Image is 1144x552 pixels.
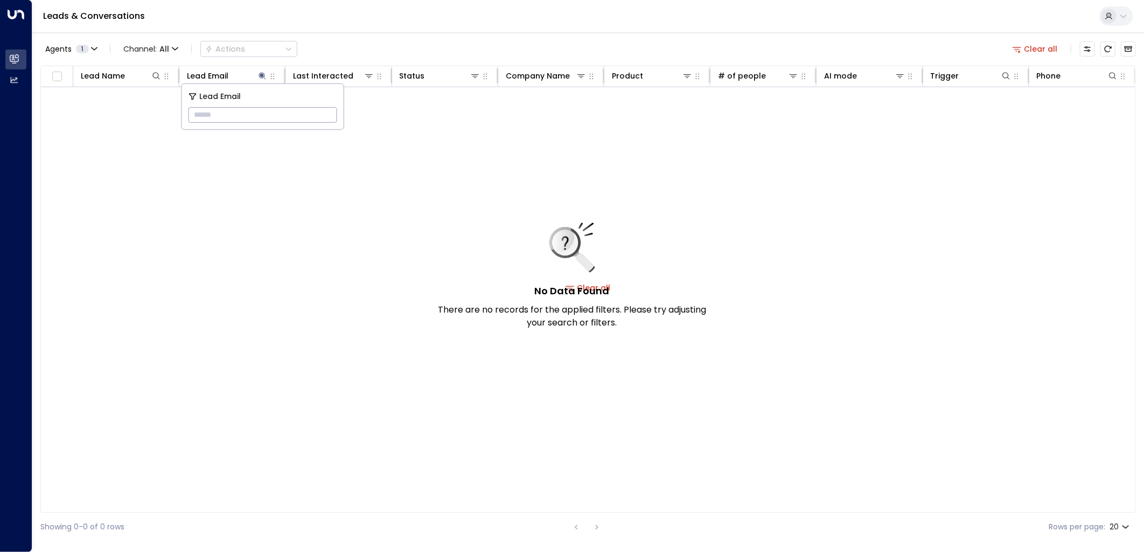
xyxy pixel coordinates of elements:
div: Last Interacted [293,69,353,82]
div: 20 [1110,519,1132,535]
div: Trigger [931,69,1012,82]
div: Product [612,69,643,82]
div: # of people [718,69,799,82]
div: Status [400,69,425,82]
div: Trigger [931,69,959,82]
span: Agents [45,45,72,53]
button: Agents1 [40,41,101,56]
label: Rows per page: [1049,521,1105,533]
span: Toggle select all [50,70,64,83]
div: Lead Name [81,69,162,82]
h5: No Data Found [535,284,610,298]
div: Lead Email [187,69,268,82]
div: Company Name [506,69,570,82]
div: Product [612,69,693,82]
div: Phone [1037,69,1061,82]
nav: pagination navigation [569,520,604,534]
div: Button group with a nested menu [200,41,297,57]
span: Channel: [119,41,183,56]
div: Last Interacted [293,69,374,82]
button: Channel:All [119,41,183,56]
div: # of people [718,69,766,82]
button: Clear all [1008,41,1062,56]
span: Lead Email [199,90,241,103]
div: Actions [205,44,245,54]
div: Company Name [506,69,587,82]
span: Refresh [1100,41,1115,56]
div: Showing 0-0 of 0 rows [40,521,124,533]
div: AI mode [824,69,857,82]
p: There are no records for the applied filters. Please try adjusting your search or filters. [437,303,707,329]
span: 1 [76,45,89,53]
div: Lead Name [81,69,125,82]
div: Lead Email [187,69,228,82]
button: Customize [1080,41,1095,56]
a: Leads & Conversations [43,10,145,22]
div: Status [400,69,480,82]
button: Actions [200,41,297,57]
button: Archived Leads [1121,41,1136,56]
div: Phone [1037,69,1118,82]
span: All [159,45,169,53]
div: AI mode [824,69,905,82]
